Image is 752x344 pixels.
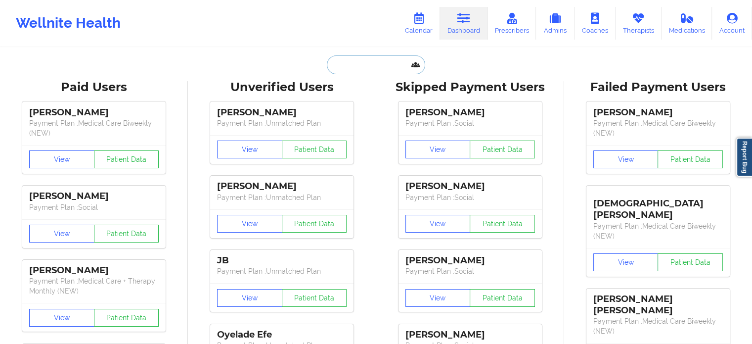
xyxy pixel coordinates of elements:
[217,255,347,266] div: JB
[405,181,535,192] div: [PERSON_NAME]
[405,141,471,158] button: View
[440,7,487,40] a: Dashboard
[94,309,159,327] button: Patient Data
[217,329,347,341] div: Oyelade Efe
[94,225,159,243] button: Patient Data
[29,107,159,118] div: [PERSON_NAME]
[405,266,535,276] p: Payment Plan : Social
[405,289,471,307] button: View
[7,80,181,95] div: Paid Users
[217,193,347,202] p: Payment Plan : Unmatched Plan
[29,118,159,138] p: Payment Plan : Medical Care Biweekly (NEW)
[405,215,471,233] button: View
[593,253,659,271] button: View
[29,202,159,212] p: Payment Plan : Social
[593,118,723,138] p: Payment Plan : Medical Care Biweekly (NEW)
[217,289,282,307] button: View
[282,289,347,307] button: Patient Data
[593,294,723,316] div: [PERSON_NAME] [PERSON_NAME]
[593,221,723,241] p: Payment Plan : Medical Care Biweekly (NEW)
[282,215,347,233] button: Patient Data
[29,150,94,168] button: View
[217,266,347,276] p: Payment Plan : Unmatched Plan
[29,276,159,296] p: Payment Plan : Medical Care + Therapy Monthly (NEW)
[470,141,535,158] button: Patient Data
[536,7,575,40] a: Admins
[593,150,659,168] button: View
[405,193,535,202] p: Payment Plan : Social
[736,138,752,177] a: Report Bug
[29,191,159,202] div: [PERSON_NAME]
[470,215,535,233] button: Patient Data
[398,7,440,40] a: Calendar
[383,80,557,95] div: Skipped Payment Users
[405,118,535,128] p: Payment Plan : Social
[658,150,723,168] button: Patient Data
[405,329,535,341] div: [PERSON_NAME]
[470,289,535,307] button: Patient Data
[487,7,536,40] a: Prescribers
[94,150,159,168] button: Patient Data
[217,215,282,233] button: View
[575,7,616,40] a: Coaches
[405,255,535,266] div: [PERSON_NAME]
[282,141,347,158] button: Patient Data
[29,265,159,276] div: [PERSON_NAME]
[405,107,535,118] div: [PERSON_NAME]
[571,80,745,95] div: Failed Payment Users
[593,107,723,118] div: [PERSON_NAME]
[662,7,712,40] a: Medications
[29,225,94,243] button: View
[593,316,723,336] p: Payment Plan : Medical Care Biweekly (NEW)
[593,191,723,221] div: [DEMOGRAPHIC_DATA][PERSON_NAME]
[217,181,347,192] div: [PERSON_NAME]
[217,118,347,128] p: Payment Plan : Unmatched Plan
[217,141,282,158] button: View
[712,7,752,40] a: Account
[195,80,369,95] div: Unverified Users
[29,309,94,327] button: View
[217,107,347,118] div: [PERSON_NAME]
[658,253,723,271] button: Patient Data
[616,7,662,40] a: Therapists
